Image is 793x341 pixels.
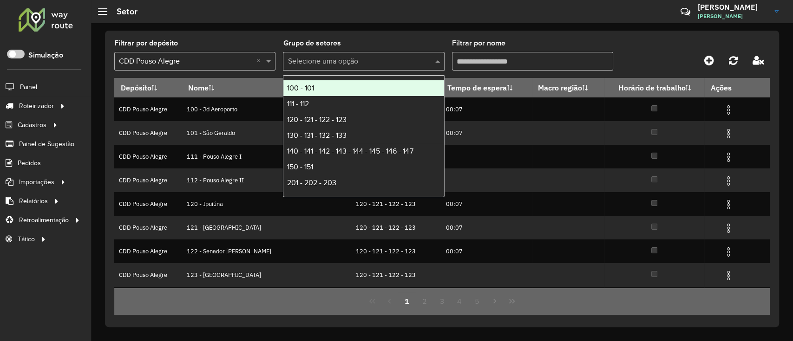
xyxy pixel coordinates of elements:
span: Importações [19,177,54,187]
button: 4 [451,292,468,310]
td: 123 - [GEOGRAPHIC_DATA] [182,263,351,287]
td: CDD Pouso Alegre [114,287,182,310]
td: 120 - 121 - 122 - 123 [351,216,441,239]
td: 00:07 [441,239,531,263]
h3: [PERSON_NAME] [698,3,767,12]
th: Tempo de espera [441,78,531,97]
td: 120 - Ipuiúna [182,192,351,216]
span: Retroalimentação [19,215,69,225]
span: 120 - 121 - 122 - 123 [287,116,347,123]
th: Depósito [114,78,182,97]
button: Last Page [503,292,521,310]
span: 130 - 131 - 132 - 133 [287,131,347,139]
th: Horário de trabalho [604,78,704,97]
td: CDD Pouso Alegre [114,192,182,216]
td: 00:07 [441,121,531,145]
th: Macro região [532,78,605,97]
span: Painel de Sugestão [19,139,74,149]
button: 2 [416,292,433,310]
td: CDD Pouso Alegre [114,263,182,287]
td: 00:07 [441,216,531,239]
td: 100 - Jd Aeroporto [182,97,351,121]
span: 201 - 202 - 203 [287,179,336,187]
button: 5 [468,292,486,310]
th: Ações [704,78,760,97]
label: Filtrar por nome [452,38,505,49]
td: 130 - 131 - 132 - 133 [351,287,441,310]
span: [PERSON_NAME] [698,12,767,20]
td: 111 - Pouso Alegre I [182,145,351,168]
span: Tático [18,234,35,244]
span: Painel [20,82,37,92]
span: Roteirizador [19,101,54,111]
span: 150 - 151 [287,163,313,171]
button: Next Page [486,292,504,310]
label: Filtrar por depósito [114,38,178,49]
button: 3 [433,292,451,310]
a: Contato Rápido [675,2,695,22]
button: 1 [398,292,416,310]
td: 122 - Senador [PERSON_NAME] [182,239,351,263]
span: Cadastros [18,120,46,130]
span: 140 - 141 - 142 - 143 - 144 - 145 - 146 - 147 [287,147,413,155]
td: 112 - Pouso Alegre II [182,168,351,192]
span: Relatórios [19,196,48,206]
td: CDD Pouso Alegre [114,145,182,168]
ng-dropdown-panel: Options list [283,75,444,197]
span: Pedidos [18,158,41,168]
span: 100 - 101 [287,84,314,92]
h2: Setor [107,6,138,17]
td: 120 - 121 - 122 - 123 [351,192,441,216]
label: Simulação [28,50,63,61]
td: 00:07 [441,97,531,121]
th: Nome [182,78,351,97]
td: 121 - [GEOGRAPHIC_DATA] [182,216,351,239]
td: CDD Pouso Alegre [114,97,182,121]
label: Grupo de setores [283,38,341,49]
td: 101 - São Geraldo [182,121,351,145]
td: 130 - [PERSON_NAME]/ Esp. [GEOGRAPHIC_DATA] [182,287,351,310]
td: 00:07 [441,192,531,216]
td: 120 - 121 - 122 - 123 [351,263,441,287]
td: CDD Pouso Alegre [114,121,182,145]
td: 120 - 121 - 122 - 123 [351,239,441,263]
td: CDD Pouso Alegre [114,216,182,239]
span: 111 - 112 [287,100,309,108]
td: 00:07 [441,287,531,310]
td: CDD Pouso Alegre [114,168,182,192]
span: Clear all [256,56,264,67]
td: CDD Pouso Alegre [114,239,182,263]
